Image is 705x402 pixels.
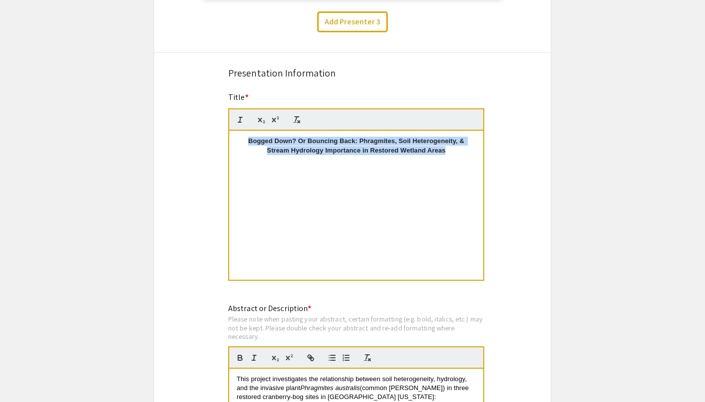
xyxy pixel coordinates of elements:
[228,303,311,314] mat-label: Abstract or Description
[237,375,469,392] span: This project investigates the relationship between soil heterogeneity, hydrology, and the invasiv...
[228,66,477,80] div: Presentation Information
[7,357,42,395] iframe: Chat
[248,137,466,154] strong: Bogged Down? Or Bouncing Back: Phragmites, Soil Heterogeneity, & Stream Hydrology Importance in R...
[228,92,249,102] mat-label: Title
[228,315,484,341] div: Please note when pasting your abstract, certain formatting (e.g. bold, italics, etc.) may not be ...
[300,384,360,392] em: Phragmites australis
[317,11,388,32] button: Add Presenter 3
